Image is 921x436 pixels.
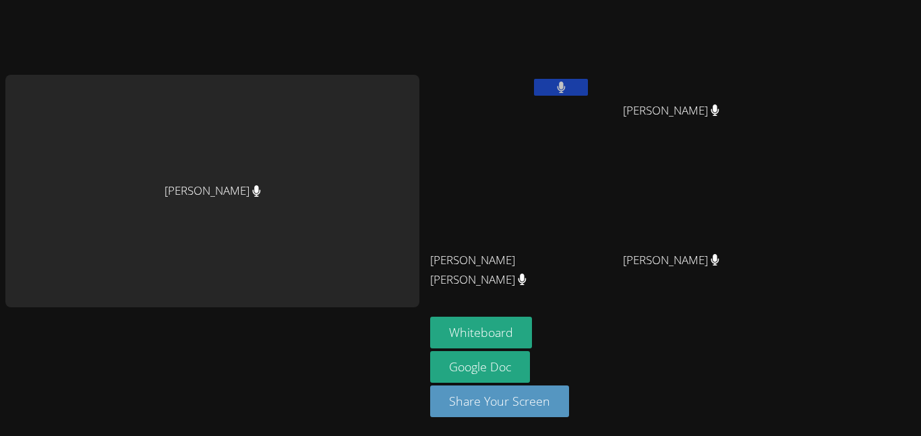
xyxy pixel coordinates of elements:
[430,317,532,348] button: Whiteboard
[623,101,719,121] span: [PERSON_NAME]
[430,351,530,383] a: Google Doc
[430,251,580,290] span: [PERSON_NAME] [PERSON_NAME]
[623,251,719,270] span: [PERSON_NAME]
[5,75,419,308] div: [PERSON_NAME]
[430,385,569,417] button: Share Your Screen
